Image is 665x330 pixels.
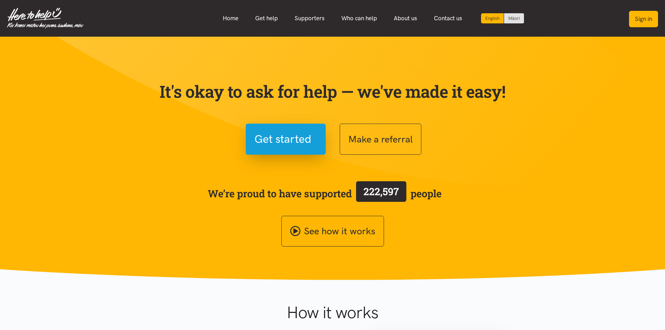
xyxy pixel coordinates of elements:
div: Language toggle [481,13,524,23]
h1: How it works [219,302,446,323]
button: Make a referral [340,124,421,155]
img: Home [7,8,83,29]
a: Contact us [426,11,471,26]
a: 222,597 [352,180,411,207]
button: Sign in [629,11,658,27]
span: We’re proud to have supported people [208,180,442,207]
div: Current language [481,13,504,23]
p: It's okay to ask for help — we've made it easy! [158,81,507,102]
a: See how it works [281,216,384,247]
button: Get started [246,124,326,155]
span: Get started [254,130,311,148]
span: 222,597 [363,185,399,198]
a: Supporters [286,11,333,26]
a: Who can help [333,11,385,26]
a: Home [214,11,247,26]
a: Switch to Te Reo Māori [504,13,524,23]
a: About us [385,11,426,26]
a: Get help [247,11,286,26]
